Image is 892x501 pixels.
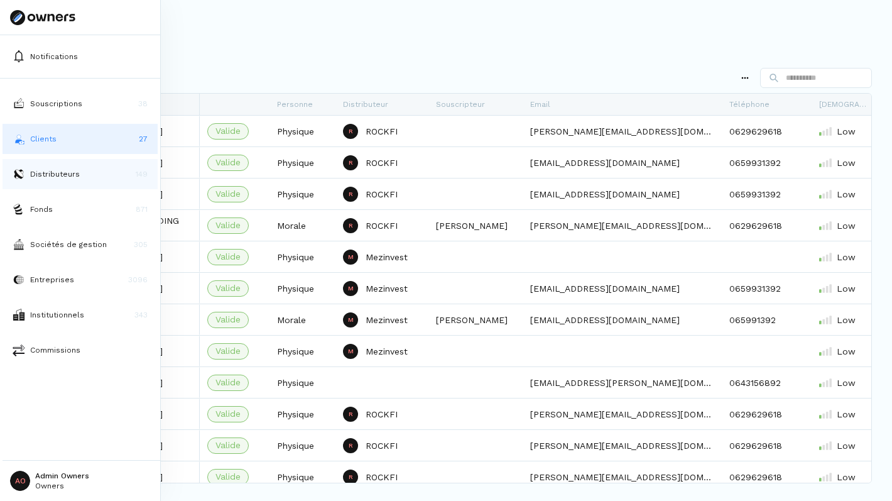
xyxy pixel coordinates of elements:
[3,41,158,72] button: Notifications
[13,344,25,356] img: commissions
[13,133,25,145] img: investors
[269,273,335,304] div: Physique
[428,210,523,241] div: [PERSON_NAME]
[269,430,335,461] div: Physique
[138,98,148,109] p: 38
[139,133,148,145] p: 27
[366,125,398,138] p: ROCKFI
[349,474,353,480] p: R
[366,219,398,232] p: ROCKFI
[722,399,812,429] div: 0629629618
[35,482,89,490] p: Owners
[729,100,770,109] span: Téléphone
[215,250,241,263] span: Valide
[269,179,335,209] div: Physique
[523,179,722,209] div: [EMAIL_ADDRESS][DOMAIN_NAME]
[837,188,856,201] span: Low
[837,314,856,326] span: Low
[3,265,158,295] button: companiesEntreprises3096
[3,229,158,260] button: asset-managersSociétés de gestion305
[366,471,398,483] p: ROCKFI
[215,187,241,201] span: Valide
[722,461,812,492] div: 0629629618
[134,239,148,250] p: 305
[128,274,148,285] p: 3096
[35,472,89,480] p: Admin Owners
[269,116,335,146] div: Physique
[30,204,53,215] p: Fonds
[30,98,82,109] p: Souscriptions
[349,443,353,449] p: R
[3,194,158,224] a: fundsFonds871
[348,254,354,260] p: M
[348,285,354,292] p: M
[366,188,398,201] p: ROCKFI
[3,300,158,330] button: institutionalsInstitutionnels343
[349,128,353,135] p: R
[722,304,812,335] div: 065991392
[136,204,148,215] p: 871
[366,282,408,295] p: Mezinvest
[523,304,722,335] div: [EMAIL_ADDRESS][DOMAIN_NAME]
[3,335,158,365] button: commissionsCommissions
[30,239,107,250] p: Sociétés de gestion
[837,125,856,138] span: Low
[722,430,812,461] div: 0629629618
[837,345,856,358] span: Low
[523,116,722,146] div: [PERSON_NAME][EMAIL_ADDRESS][DOMAIN_NAME]
[343,100,388,109] span: Distributeur
[837,408,856,421] span: Low
[837,439,856,452] span: Low
[722,210,812,241] div: 0629629618
[269,304,335,335] div: Morale
[269,241,335,272] div: Physique
[215,156,241,169] span: Valide
[722,367,812,398] div: 0643156892
[366,439,398,452] p: ROCKFI
[3,159,158,189] button: distributorsDistributeurs149
[722,116,812,146] div: 0629629618
[366,314,408,326] p: Mezinvest
[366,157,398,169] p: ROCKFI
[349,191,353,197] p: R
[3,89,158,119] button: subscriptionsSouscriptions38
[523,273,722,304] div: [EMAIL_ADDRESS][DOMAIN_NAME]
[269,210,335,241] div: Morale
[837,282,856,295] span: Low
[3,124,158,154] a: investorsClients27
[215,344,241,358] span: Valide
[215,124,241,138] span: Valide
[269,147,335,178] div: Physique
[837,157,856,169] span: Low
[523,210,722,241] div: [PERSON_NAME][EMAIL_ADDRESS][DOMAIN_NAME]
[215,313,241,326] span: Valide
[215,439,241,452] span: Valide
[349,223,353,229] p: R
[722,273,812,304] div: 0659931392
[269,461,335,492] div: Physique
[348,348,354,355] p: M
[13,273,25,286] img: companies
[13,203,25,216] img: funds
[722,147,812,178] div: 0659931392
[348,317,354,323] p: M
[523,430,722,461] div: [PERSON_NAME][EMAIL_ADDRESS][DOMAIN_NAME]
[366,408,398,421] p: ROCKFI
[30,133,57,145] p: Clients
[215,376,241,389] span: Valide
[436,100,485,109] span: Souscripteur
[30,274,74,285] p: Entreprises
[366,251,408,263] p: Mezinvest
[134,309,148,321] p: 343
[366,345,408,358] p: Mezinvest
[523,367,722,398] div: [EMAIL_ADDRESS][PERSON_NAME][DOMAIN_NAME]
[30,168,80,180] p: Distributeurs
[215,470,241,483] span: Valide
[13,309,25,321] img: institutionals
